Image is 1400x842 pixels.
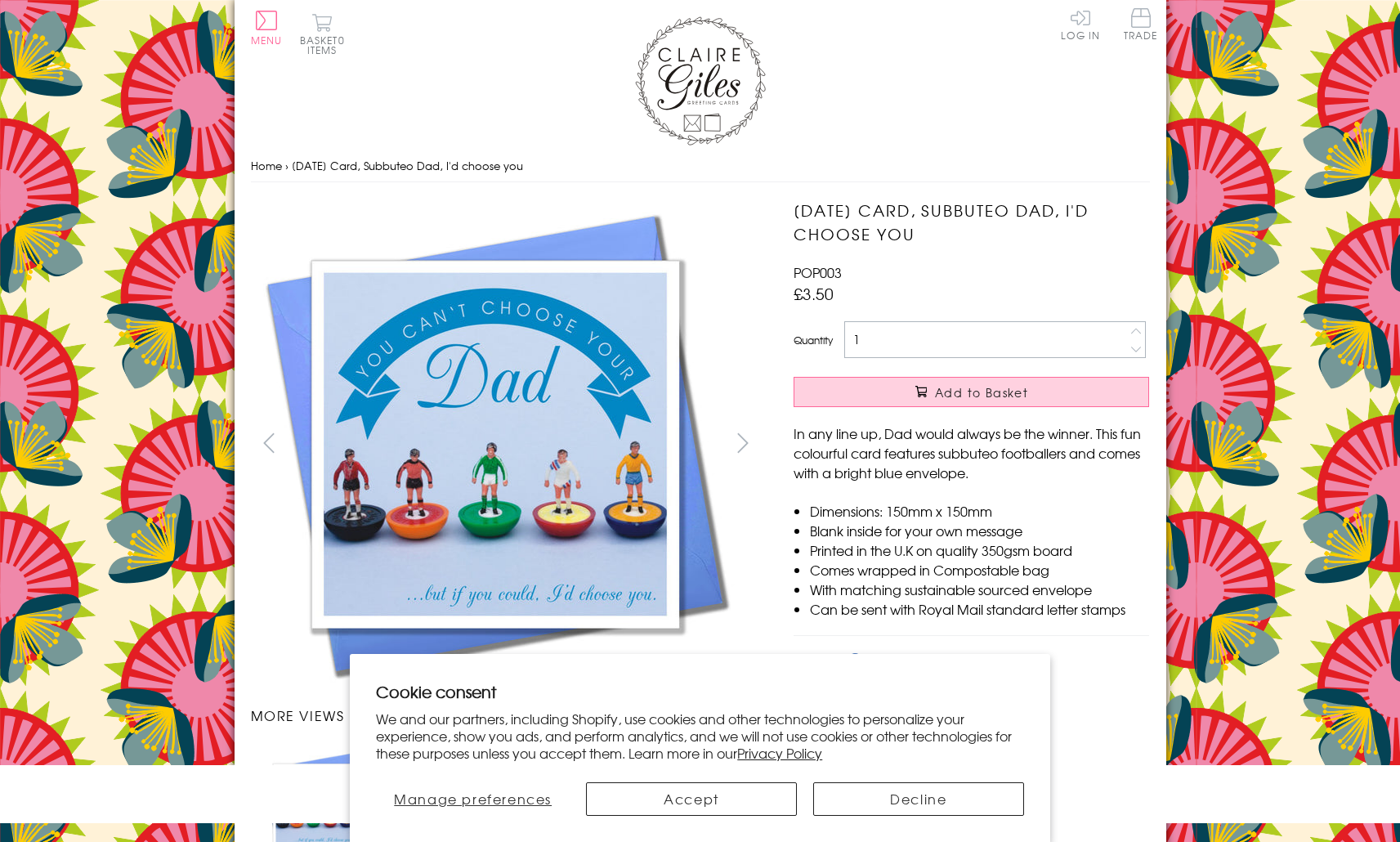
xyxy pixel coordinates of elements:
[794,282,834,305] span: £3.50
[810,521,1149,540] li: Blank inside for your own message
[813,782,1024,816] button: Decline
[376,680,1024,703] h2: Cookie consent
[810,560,1149,580] li: Comes wrapped in Compostable bag
[794,377,1149,407] button: Add to Basket
[810,540,1149,560] li: Printed in the U.K on quality 350gsm board
[251,150,1150,183] nav: breadcrumbs
[376,782,570,816] button: Manage preferences
[376,710,1024,761] p: We and our partners, including Shopify, use cookies and other technologies to personalize your ex...
[285,158,288,173] span: ›
[251,33,283,47] span: Menu
[251,705,762,725] h3: More views
[251,424,288,461] button: prev
[935,384,1028,401] span: Add to Basket
[300,13,345,55] button: Basket0 items
[810,580,1149,599] li: With matching sustainable sourced envelope
[794,423,1149,482] p: In any line up, Dad would always be the winner. This fun colourful card features subbuteo footbal...
[394,789,552,808] span: Manage preferences
[635,16,766,146] img: Claire Giles Greetings Cards
[1124,8,1158,43] a: Trade
[251,199,741,689] img: Father's Day Card, Subbuteo Dad, I'd choose you
[251,11,283,45] button: Menu
[737,743,822,763] a: Privacy Policy
[794,199,1149,246] h1: [DATE] Card, Subbuteo Dad, I'd choose you
[586,782,797,816] button: Accept
[1124,8,1158,40] span: Trade
[1061,8,1100,40] a: Log In
[794,262,842,282] span: POP003
[292,158,523,173] span: [DATE] Card, Subbuteo Dad, I'd choose you
[307,33,345,57] span: 0 items
[794,333,833,347] label: Quantity
[251,158,282,173] a: Home
[810,501,1149,521] li: Dimensions: 150mm x 150mm
[810,599,1149,619] li: Can be sent with Royal Mail standard letter stamps
[724,424,761,461] button: next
